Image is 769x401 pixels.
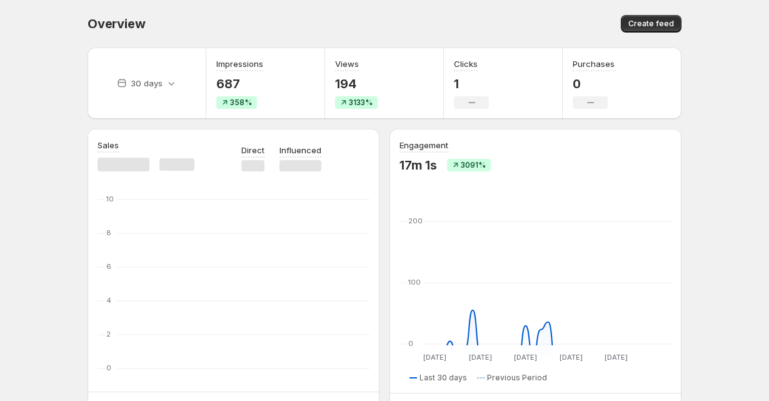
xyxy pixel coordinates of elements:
[216,58,263,70] h3: Impressions
[279,144,321,156] p: Influenced
[605,353,628,362] text: [DATE]
[230,98,252,108] span: 358%
[400,139,448,151] h3: Engagement
[408,339,413,348] text: 0
[335,76,378,91] p: 194
[131,77,163,89] p: 30 days
[400,158,437,173] p: 17m 1s
[98,139,119,151] h3: Sales
[454,58,478,70] h3: Clicks
[560,353,583,362] text: [DATE]
[106,330,111,338] text: 2
[573,76,615,91] p: 0
[423,353,446,362] text: [DATE]
[408,278,421,287] text: 100
[106,195,114,203] text: 10
[349,98,373,108] span: 3133%
[408,216,423,225] text: 200
[514,353,537,362] text: [DATE]
[628,19,674,29] span: Create feed
[573,58,615,70] h3: Purchases
[241,144,264,156] p: Direct
[420,373,467,383] span: Last 30 days
[106,363,111,372] text: 0
[469,353,492,362] text: [DATE]
[461,160,486,170] span: 3091%
[487,373,547,383] span: Previous Period
[106,262,111,271] text: 6
[106,228,111,237] text: 8
[106,296,111,305] text: 4
[454,76,489,91] p: 1
[88,16,145,31] span: Overview
[335,58,359,70] h3: Views
[216,76,263,91] p: 687
[621,15,681,33] button: Create feed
